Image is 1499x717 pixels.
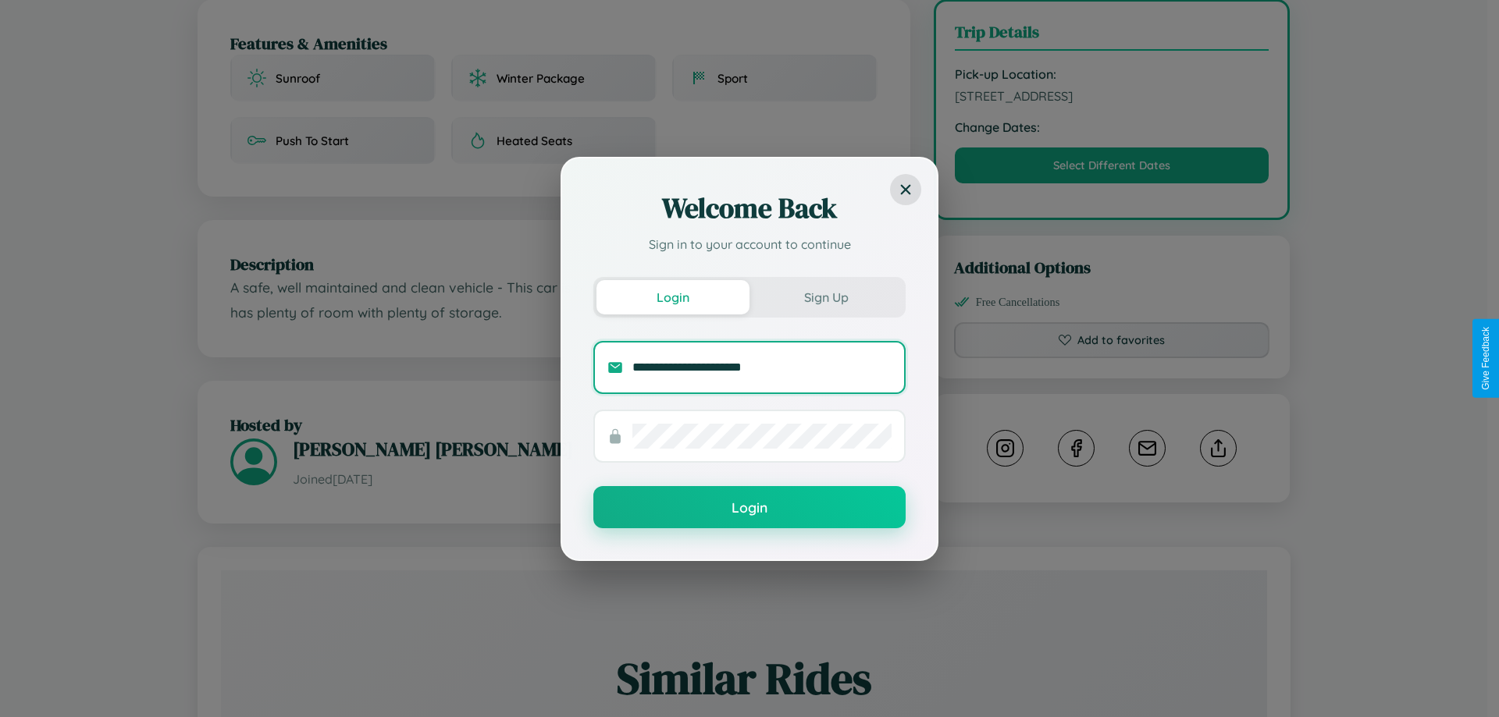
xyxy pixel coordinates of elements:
button: Login [596,280,749,314]
h2: Welcome Back [593,190,906,227]
button: Login [593,486,906,528]
div: Give Feedback [1480,327,1491,390]
button: Sign Up [749,280,903,314]
p: Sign in to your account to continue [593,235,906,254]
